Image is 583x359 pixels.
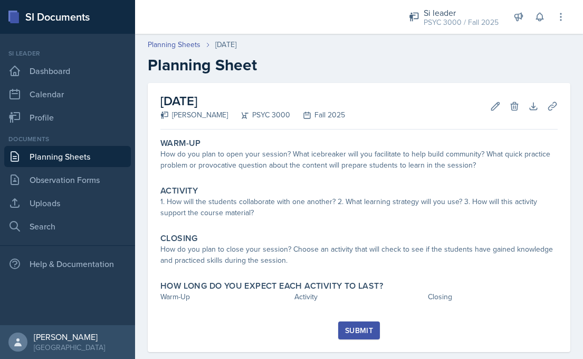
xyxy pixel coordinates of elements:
[4,134,131,144] div: Documents
[228,109,290,121] div: PSYC 3000
[4,49,131,58] div: Si leader
[424,17,499,28] div: PSYC 3000 / Fall 2025
[34,332,105,342] div: [PERSON_NAME]
[160,109,228,121] div: [PERSON_NAME]
[4,107,131,128] a: Profile
[160,149,558,171] div: How do you plan to open your session? What icebreaker will you facilitate to help build community...
[160,138,201,149] label: Warm-Up
[160,196,558,218] div: 1. How will the students collaborate with one another? 2. What learning strategy will you use? 3....
[160,244,558,266] div: How do you plan to close your session? Choose an activity that will check to see if the students ...
[290,109,345,121] div: Fall 2025
[160,291,290,302] div: Warm-Up
[34,342,105,353] div: [GEOGRAPHIC_DATA]
[4,192,131,214] a: Uploads
[160,91,345,111] h2: [DATE]
[4,60,131,81] a: Dashboard
[148,56,570,75] h2: Planning Sheet
[294,291,424,302] div: Activity
[215,39,236,50] div: [DATE]
[345,326,373,335] div: Submit
[160,233,198,244] label: Closing
[4,146,131,167] a: Planning Sheets
[4,253,131,274] div: Help & Documentation
[424,6,499,19] div: Si leader
[428,291,558,302] div: Closing
[4,216,131,237] a: Search
[148,39,200,50] a: Planning Sheets
[160,186,198,196] label: Activity
[160,281,383,291] label: How long do you expect each activity to last?
[4,169,131,190] a: Observation Forms
[338,321,380,339] button: Submit
[4,84,131,105] a: Calendar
